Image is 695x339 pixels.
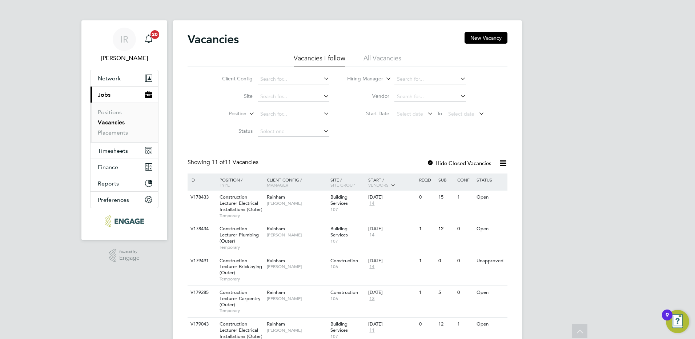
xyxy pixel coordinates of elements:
[220,308,263,314] span: Temporary
[368,200,375,207] span: 14
[294,54,345,67] li: Vacancies I follow
[330,264,365,270] span: 106
[91,159,158,175] button: Finance
[475,174,506,186] div: Status
[267,226,285,232] span: Rainham
[363,54,401,67] li: All Vacancies
[267,321,285,327] span: Rainham
[368,232,375,238] span: 14
[330,296,365,302] span: 106
[212,159,225,166] span: 11 of
[98,196,129,203] span: Preferences
[91,87,158,103] button: Jobs
[211,128,253,134] label: Status
[465,32,507,44] button: New Vacancy
[347,110,389,117] label: Start Date
[347,93,389,99] label: Vendor
[220,289,261,308] span: Construction Lecturer Carpentry (Outer)
[91,70,158,86] button: Network
[330,194,348,206] span: Building Services
[475,254,506,268] div: Unapproved
[368,194,415,200] div: [DATE]
[267,289,285,295] span: Rainham
[267,296,327,302] span: [PERSON_NAME]
[90,54,158,63] span: Ian Rist
[91,103,158,142] div: Jobs
[220,226,259,244] span: Construction Lecturer Plumbing (Outer)
[330,238,365,244] span: 107
[90,28,158,63] a: IR[PERSON_NAME]
[267,200,327,206] span: [PERSON_NAME]
[189,174,214,186] div: ID
[265,174,329,191] div: Client Config /
[267,327,327,333] span: [PERSON_NAME]
[368,290,415,296] div: [DATE]
[394,92,466,102] input: Search for...
[329,174,367,191] div: Site /
[330,182,355,188] span: Site Group
[366,174,417,192] div: Start /
[437,174,455,186] div: Sub
[189,254,214,268] div: V179491
[220,276,263,282] span: Temporary
[455,254,474,268] div: 0
[397,111,423,117] span: Select date
[188,159,260,166] div: Showing
[98,147,128,154] span: Timesheets
[368,258,415,264] div: [DATE]
[205,110,246,117] label: Position
[91,143,158,159] button: Timesheets
[666,315,669,324] div: 9
[141,28,156,51] a: 20
[105,215,144,227] img: ncclondon-logo-retina.png
[189,286,214,299] div: V179285
[98,109,122,116] a: Positions
[211,75,253,82] label: Client Config
[189,191,214,204] div: V178433
[220,194,262,212] span: Construction Lecturer Electrical Installations (Outer)
[98,180,119,187] span: Reports
[189,222,214,236] div: V178434
[81,20,167,240] nav: Main navigation
[214,174,265,191] div: Position /
[267,258,285,264] span: Rainham
[341,75,383,83] label: Hiring Manager
[330,321,348,333] span: Building Services
[258,127,329,137] input: Select one
[455,174,474,186] div: Conf
[98,91,111,98] span: Jobs
[91,175,158,191] button: Reports
[98,119,125,126] a: Vacancies
[437,222,455,236] div: 12
[330,207,365,212] span: 107
[119,249,140,255] span: Powered by
[330,289,358,295] span: Construction
[91,192,158,208] button: Preferences
[368,182,389,188] span: Vendors
[258,92,329,102] input: Search for...
[435,109,444,118] span: To
[220,213,263,219] span: Temporary
[455,286,474,299] div: 0
[368,264,375,270] span: 14
[394,74,466,84] input: Search for...
[417,191,436,204] div: 0
[119,255,140,261] span: Engage
[417,222,436,236] div: 1
[475,191,506,204] div: Open
[267,264,327,270] span: [PERSON_NAME]
[475,318,506,331] div: Open
[455,222,474,236] div: 0
[666,310,689,333] button: Open Resource Center, 9 new notifications
[267,194,285,200] span: Rainham
[188,32,239,47] h2: Vacancies
[417,174,436,186] div: Reqd
[98,75,121,82] span: Network
[258,74,329,84] input: Search for...
[437,286,455,299] div: 5
[368,226,415,232] div: [DATE]
[258,109,329,119] input: Search for...
[109,249,140,263] a: Powered byEngage
[368,296,375,302] span: 13
[455,191,474,204] div: 1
